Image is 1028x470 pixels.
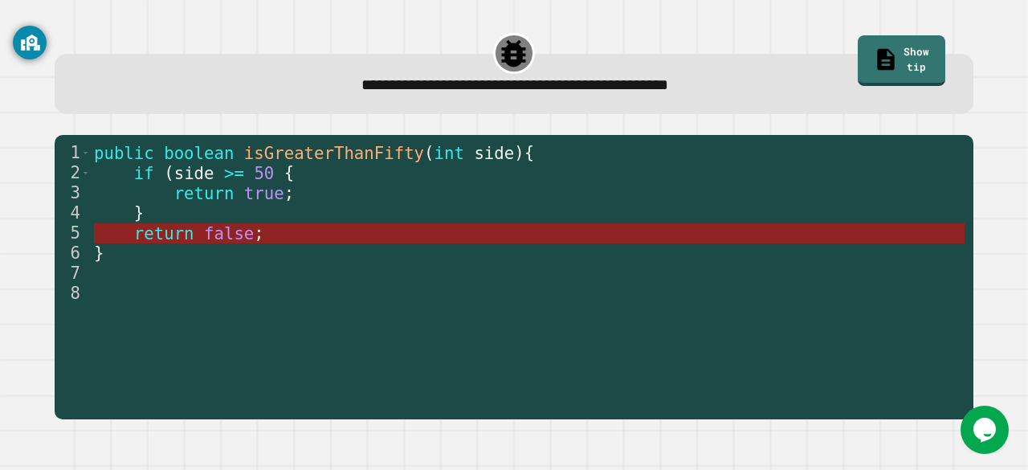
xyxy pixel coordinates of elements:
[134,163,154,182] span: if
[81,143,90,163] span: Toggle code folding, rows 1 through 6
[475,143,515,162] span: side
[961,406,1012,454] iframe: chat widget
[244,143,424,162] span: isGreaterThanFifty
[55,203,91,223] div: 4
[174,183,235,202] span: return
[55,163,91,183] div: 2
[224,163,244,182] span: >=
[94,143,154,162] span: public
[165,143,235,162] span: boolean
[81,163,90,183] span: Toggle code folding, row 2
[55,243,91,264] div: 6
[174,163,214,182] span: side
[55,143,91,163] div: 1
[55,264,91,284] div: 7
[55,284,91,304] div: 8
[13,26,47,59] button: GoGuardian Privacy Information
[244,183,284,202] span: true
[434,143,464,162] span: int
[134,223,194,243] span: return
[255,163,275,182] span: 50
[55,223,91,243] div: 5
[858,35,945,86] a: Show tip
[55,183,91,203] div: 3
[204,223,254,243] span: false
